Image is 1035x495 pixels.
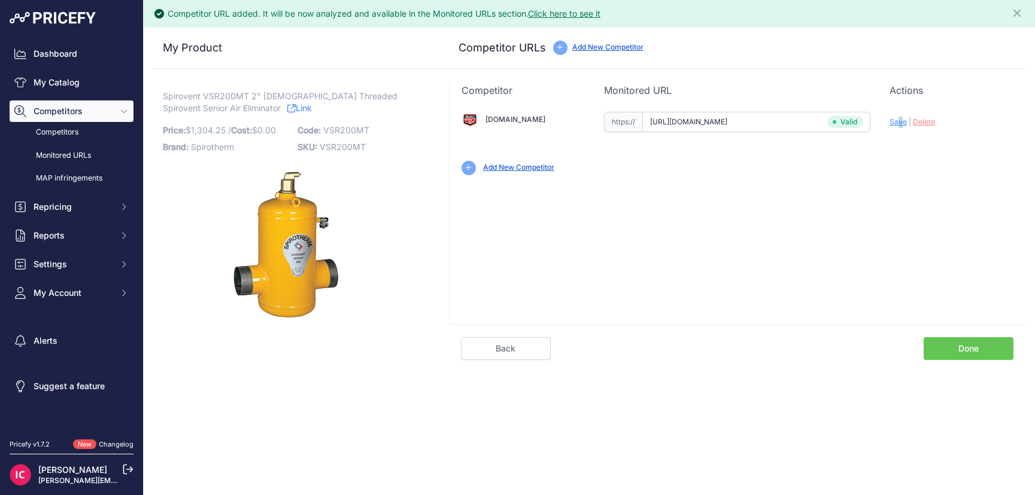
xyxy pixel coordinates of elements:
p: Competitor [462,83,585,97]
a: Done [924,337,1013,360]
span: Delete [913,117,935,126]
span: Repricing [34,201,112,213]
span: Reports [34,230,112,242]
button: Reports [10,225,133,246]
a: Monitored URLs [10,145,133,166]
input: statesupply.com/product [642,112,870,132]
span: New [73,439,96,450]
span: Brand: [163,142,189,152]
span: / $ [228,125,276,135]
div: Pricefy v1.7.2 [10,439,50,450]
span: Spirovent VSR200MT 2" [DEMOGRAPHIC_DATA] Threaded Spirovent Senior Air Eliminator [163,88,397,116]
span: SKU: [298,142,317,152]
a: MAP infringements [10,168,133,189]
p: Actions [890,83,1013,97]
span: Competitors [34,105,112,117]
span: 1,304.25 [191,125,226,135]
span: Price: [163,125,186,135]
span: My Account [34,287,112,299]
button: Close [1011,5,1025,19]
button: Competitors [10,100,133,122]
img: Pricefy Logo [10,12,96,24]
p: $ [163,122,290,139]
a: Back [461,337,551,360]
span: Spirotherm [191,142,234,152]
a: Alerts [10,330,133,352]
a: Dashboard [10,43,133,65]
a: Add New Competitor [483,163,554,172]
a: Click here to see it [528,8,600,19]
a: My Catalog [10,72,133,93]
span: Code: [298,125,321,135]
a: [DOMAIN_NAME] [485,115,545,124]
span: Save [890,117,907,126]
span: https:// [604,112,642,132]
button: Repricing [10,196,133,218]
h3: Competitor URLs [459,39,546,56]
p: Monitored URL [604,83,870,97]
span: | [909,117,911,126]
span: Settings [34,258,112,270]
button: Settings [10,253,133,275]
nav: Sidebar [10,43,133,425]
a: Suggest a feature [10,375,133,397]
span: Cost: [231,125,252,135]
a: Changelog [99,440,133,448]
button: My Account [10,282,133,304]
h3: My Product [163,39,425,56]
div: Competitor URL added. It will be now analyzed and available in the Monitored URLs section. [168,8,600,20]
a: [PERSON_NAME][EMAIL_ADDRESS][DOMAIN_NAME] [38,476,223,485]
a: Competitors [10,122,133,143]
span: VSR200MT [323,125,369,135]
a: Add New Competitor [572,42,644,51]
span: VSR200MT [320,142,366,152]
a: [PERSON_NAME] [38,465,107,475]
a: Link [287,100,312,115]
span: 0.00 [257,125,276,135]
